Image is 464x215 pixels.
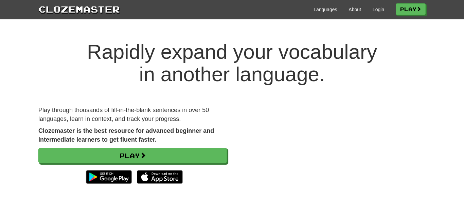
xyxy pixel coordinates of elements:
img: Get it on Google Play [83,167,135,187]
a: Play [396,3,426,15]
a: Clozemaster [38,3,120,15]
a: Languages [314,6,337,13]
strong: Clozemaster is the best resource for advanced beginner and intermediate learners to get fluent fa... [38,127,214,143]
p: Play through thousands of fill-in-the-blank sentences in over 50 languages, learn in context, and... [38,106,227,123]
a: About [349,6,361,13]
a: Play [38,148,227,163]
a: Login [373,6,384,13]
img: Download_on_the_App_Store_Badge_US-UK_135x40-25178aeef6eb6b83b96f5f2d004eda3bffbb37122de64afbaef7... [137,170,183,184]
